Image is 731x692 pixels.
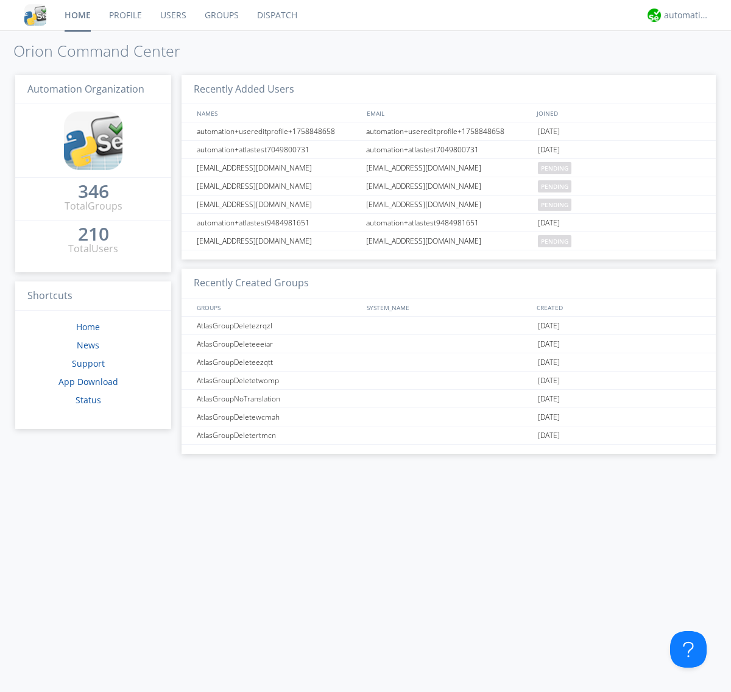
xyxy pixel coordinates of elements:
[182,426,716,445] a: AtlasGroupDeletertmcn[DATE]
[538,199,571,211] span: pending
[538,214,560,232] span: [DATE]
[76,321,100,333] a: Home
[538,235,571,247] span: pending
[182,390,716,408] a: AtlasGroupNoTranslation[DATE]
[182,177,716,196] a: [EMAIL_ADDRESS][DOMAIN_NAME][EMAIL_ADDRESS][DOMAIN_NAME]pending
[194,122,362,140] div: automation+usereditprofile+1758848658
[538,426,560,445] span: [DATE]
[182,141,716,159] a: automation+atlastest7049800731automation+atlastest7049800731[DATE]
[194,408,362,426] div: AtlasGroupDeletewcmah
[78,228,109,242] a: 210
[538,353,560,372] span: [DATE]
[194,298,361,316] div: GROUPS
[182,75,716,105] h3: Recently Added Users
[538,390,560,408] span: [DATE]
[364,298,534,316] div: SYSTEM_NAME
[363,214,535,231] div: automation+atlastest9484981651
[194,353,362,371] div: AtlasGroupDeleteezqtt
[78,185,109,197] div: 346
[27,82,144,96] span: Automation Organization
[538,141,560,159] span: [DATE]
[538,372,560,390] span: [DATE]
[194,141,362,158] div: automation+atlastest7049800731
[65,199,122,213] div: Total Groups
[182,159,716,177] a: [EMAIL_ADDRESS][DOMAIN_NAME][EMAIL_ADDRESS][DOMAIN_NAME]pending
[182,372,716,390] a: AtlasGroupDeletetwomp[DATE]
[363,122,535,140] div: automation+usereditprofile+1758848658
[363,177,535,195] div: [EMAIL_ADDRESS][DOMAIN_NAME]
[194,335,362,353] div: AtlasGroupDeleteeeiar
[77,339,99,351] a: News
[534,104,704,122] div: JOINED
[194,104,361,122] div: NAMES
[182,269,716,298] h3: Recently Created Groups
[182,214,716,232] a: automation+atlastest9484981651automation+atlastest9484981651[DATE]
[194,317,362,334] div: AtlasGroupDeletezrqzl
[670,631,707,668] iframe: Toggle Customer Support
[182,122,716,141] a: automation+usereditprofile+1758848658automation+usereditprofile+1758848658[DATE]
[182,353,716,372] a: AtlasGroupDeleteezqtt[DATE]
[24,4,46,26] img: cddb5a64eb264b2086981ab96f4c1ba7
[194,214,362,231] div: automation+atlastest9484981651
[194,232,362,250] div: [EMAIL_ADDRESS][DOMAIN_NAME]
[538,162,571,174] span: pending
[538,122,560,141] span: [DATE]
[194,426,362,444] div: AtlasGroupDeletertmcn
[72,358,105,369] a: Support
[648,9,661,22] img: d2d01cd9b4174d08988066c6d424eccd
[538,408,560,426] span: [DATE]
[182,335,716,353] a: AtlasGroupDeleteeeiar[DATE]
[664,9,710,21] div: automation+atlas
[182,408,716,426] a: AtlasGroupDeletewcmah[DATE]
[538,317,560,335] span: [DATE]
[363,159,535,177] div: [EMAIL_ADDRESS][DOMAIN_NAME]
[78,228,109,240] div: 210
[182,232,716,250] a: [EMAIL_ADDRESS][DOMAIN_NAME][EMAIL_ADDRESS][DOMAIN_NAME]pending
[64,111,122,170] img: cddb5a64eb264b2086981ab96f4c1ba7
[68,242,118,256] div: Total Users
[194,196,362,213] div: [EMAIL_ADDRESS][DOMAIN_NAME]
[58,376,118,387] a: App Download
[538,180,571,192] span: pending
[538,335,560,353] span: [DATE]
[15,281,171,311] h3: Shortcuts
[363,232,535,250] div: [EMAIL_ADDRESS][DOMAIN_NAME]
[76,394,101,406] a: Status
[363,196,535,213] div: [EMAIL_ADDRESS][DOMAIN_NAME]
[194,372,362,389] div: AtlasGroupDeletetwomp
[364,104,534,122] div: EMAIL
[534,298,704,316] div: CREATED
[194,177,362,195] div: [EMAIL_ADDRESS][DOMAIN_NAME]
[363,141,535,158] div: automation+atlastest7049800731
[78,185,109,199] a: 346
[194,159,362,177] div: [EMAIL_ADDRESS][DOMAIN_NAME]
[182,317,716,335] a: AtlasGroupDeletezrqzl[DATE]
[182,196,716,214] a: [EMAIL_ADDRESS][DOMAIN_NAME][EMAIL_ADDRESS][DOMAIN_NAME]pending
[194,390,362,408] div: AtlasGroupNoTranslation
